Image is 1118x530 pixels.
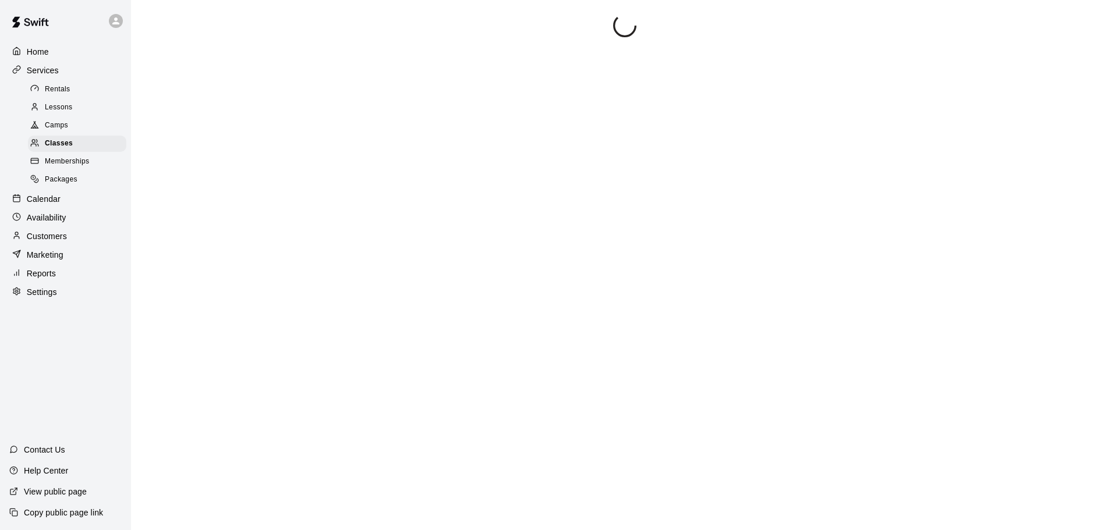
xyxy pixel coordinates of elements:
a: Camps [28,117,131,135]
a: Settings [9,283,122,301]
a: Services [9,62,122,79]
a: Customers [9,227,122,245]
p: Services [27,65,59,76]
a: Marketing [9,246,122,264]
p: Help Center [24,465,68,476]
a: Rentals [28,80,131,98]
p: Customers [27,230,67,242]
div: Classes [28,136,126,152]
p: Calendar [27,193,61,205]
p: Marketing [27,249,63,261]
a: Availability [9,209,122,226]
span: Lessons [45,102,73,113]
p: Home [27,46,49,58]
p: Availability [27,212,66,223]
p: View public page [24,486,87,497]
a: Reports [9,265,122,282]
p: Settings [27,286,57,298]
a: Calendar [9,190,122,208]
div: Lessons [28,99,126,116]
p: Copy public page link [24,507,103,518]
p: Contact Us [24,444,65,456]
div: Memberships [28,154,126,170]
a: Home [9,43,122,61]
span: Camps [45,120,68,131]
span: Classes [45,138,73,150]
div: Camps [28,118,126,134]
div: Packages [28,172,126,188]
span: Memberships [45,156,89,168]
a: Lessons [28,98,131,116]
a: Memberships [28,153,131,171]
span: Rentals [45,84,70,95]
a: Packages [28,171,131,189]
a: Classes [28,135,131,153]
div: Rentals [28,81,126,98]
p: Reports [27,268,56,279]
span: Packages [45,174,77,186]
